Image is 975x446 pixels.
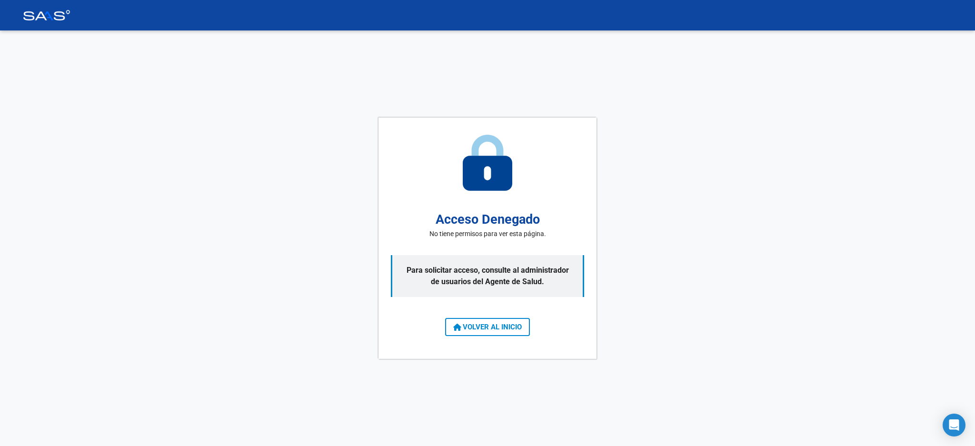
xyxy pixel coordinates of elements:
img: Logo SAAS [23,10,70,20]
p: Para solicitar acceso, consulte al administrador de usuarios del Agente de Salud. [391,255,584,297]
img: access-denied [463,135,512,191]
div: Open Intercom Messenger [943,414,965,436]
span: VOLVER AL INICIO [453,323,522,331]
h2: Acceso Denegado [436,210,540,229]
button: VOLVER AL INICIO [445,318,530,336]
p: No tiene permisos para ver esta página. [429,229,546,239]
